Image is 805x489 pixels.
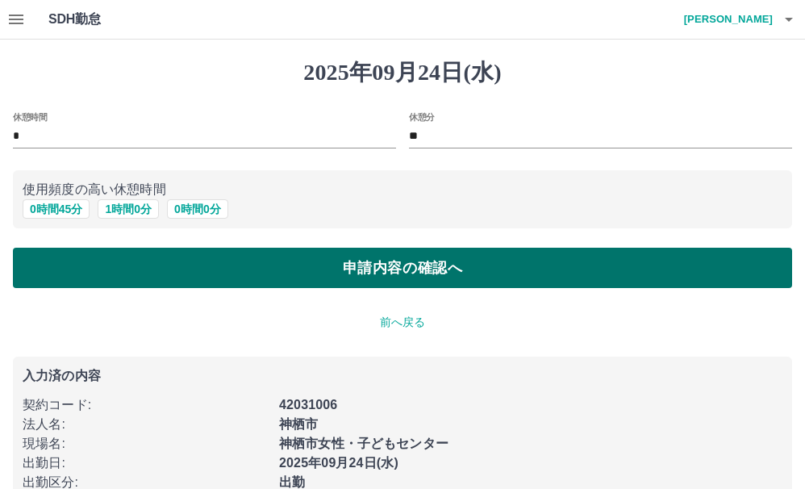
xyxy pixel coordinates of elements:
p: 出勤日 : [23,453,269,473]
h1: 2025年09月24日(水) [13,59,792,86]
button: 0時間0分 [167,199,228,219]
label: 休憩時間 [13,111,47,123]
p: 契約コード : [23,395,269,415]
b: 神栖市 [279,417,318,431]
button: 0時間45分 [23,199,90,219]
p: 入力済の内容 [23,370,782,382]
p: 前へ戻る [13,314,792,331]
p: 使用頻度の高い休憩時間 [23,180,782,199]
p: 法人名 : [23,415,269,434]
b: 神栖市女性・子どもセンター [279,437,448,450]
button: 申請内容の確認へ [13,248,792,288]
b: 42031006 [279,398,337,412]
label: 休憩分 [409,111,435,123]
p: 現場名 : [23,434,269,453]
b: 2025年09月24日(水) [279,456,398,470]
b: 出勤 [279,475,305,489]
button: 1時間0分 [98,199,159,219]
